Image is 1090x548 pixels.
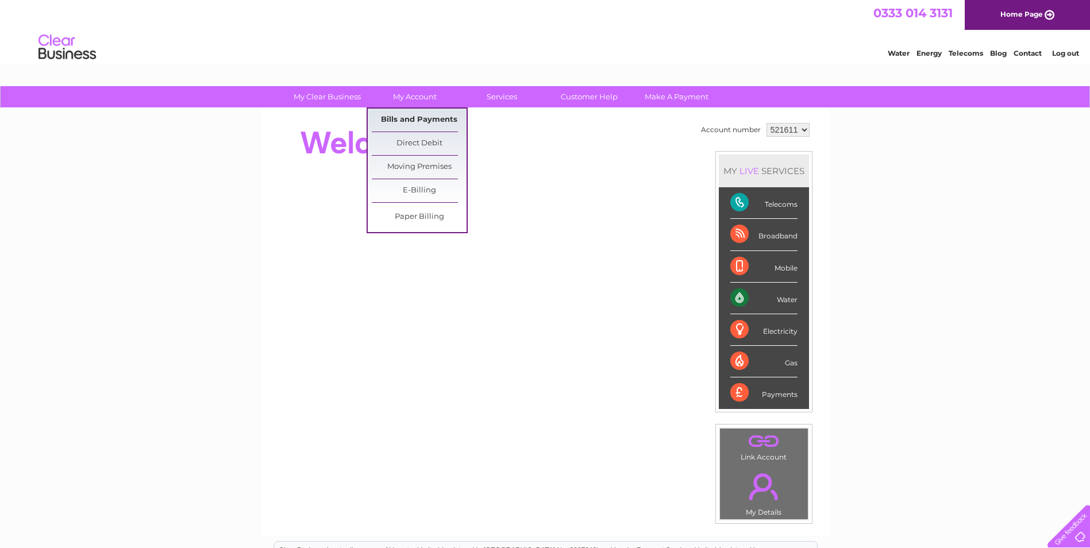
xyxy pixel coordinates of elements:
[1052,49,1079,57] a: Log out
[367,86,462,107] a: My Account
[737,165,761,176] div: LIVE
[280,86,375,107] a: My Clear Business
[698,120,764,140] td: Account number
[372,132,467,155] a: Direct Debit
[719,464,808,520] td: My Details
[730,346,798,377] div: Gas
[372,179,467,202] a: E-Billing
[723,431,805,451] a: .
[949,49,983,57] a: Telecoms
[1014,49,1042,57] a: Contact
[629,86,724,107] a: Make A Payment
[372,156,467,179] a: Moving Premises
[274,6,817,56] div: Clear Business is a trading name of Verastar Limited (registered in [GEOGRAPHIC_DATA] No. 3667643...
[38,30,97,65] img: logo.png
[730,219,798,250] div: Broadband
[455,86,549,107] a: Services
[730,251,798,283] div: Mobile
[719,428,808,464] td: Link Account
[730,377,798,408] div: Payments
[372,109,467,132] a: Bills and Payments
[916,49,942,57] a: Energy
[990,49,1007,57] a: Blog
[873,6,953,20] a: 0333 014 3131
[730,187,798,219] div: Telecoms
[372,206,467,229] a: Paper Billing
[888,49,910,57] a: Water
[730,283,798,314] div: Water
[723,466,805,507] a: .
[719,155,809,187] div: MY SERVICES
[542,86,637,107] a: Customer Help
[730,314,798,346] div: Electricity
